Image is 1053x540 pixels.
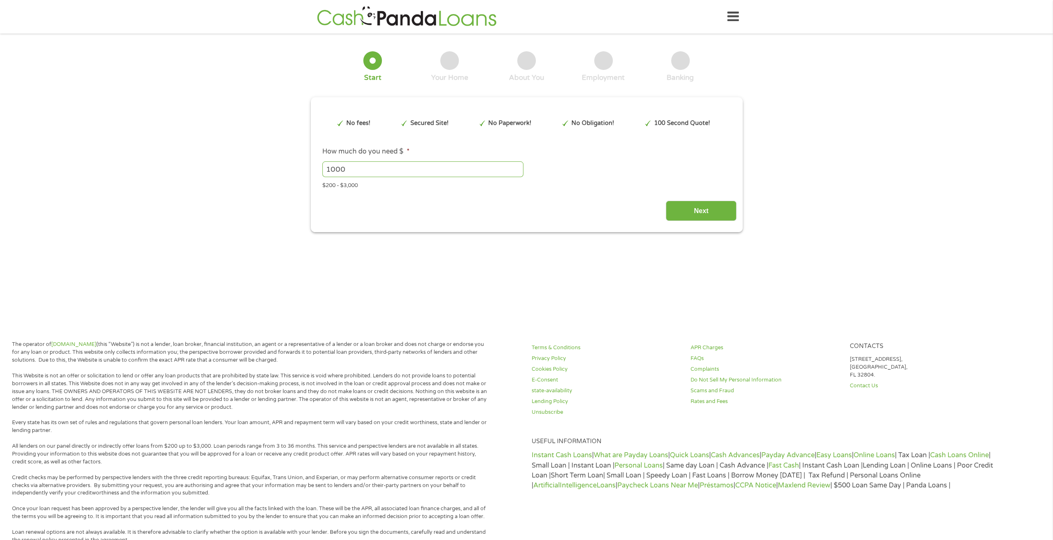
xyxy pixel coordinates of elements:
[532,408,681,416] a: Unsubscribe
[12,372,489,411] p: This Website is not an offer or solicitation to lend or offer any loan products that are prohibit...
[768,461,799,470] a: Fast Cash
[761,451,815,459] a: Payday Advance
[930,451,989,459] a: Cash Loans Online
[560,481,597,490] a: Intelligence
[12,474,489,497] p: Credit checks may be performed by perspective lenders with the three credit reporting bureaus: Eq...
[509,73,544,82] div: About You
[364,73,381,82] div: Start
[532,365,681,373] a: Cookies Policy
[854,451,895,459] a: Online Loans
[691,398,840,406] a: Rates and Fees
[12,442,489,466] p: All lenders on our panel directly or indirectly offer loans from $200 up to $3,000. Loan periods ...
[532,355,681,362] a: Privacy Policy
[850,355,999,379] p: [STREET_ADDRESS], [GEOGRAPHIC_DATA], FL 32804.
[597,481,616,490] a: Loans
[346,119,370,128] p: No fees!
[735,481,776,490] a: CCPA Notice
[594,451,668,459] a: What are Payday Loans
[614,461,663,470] a: Personal Loans
[322,147,409,156] label: How much do you need $
[691,376,840,384] a: Do Not Sell My Personal Information
[12,505,489,521] p: Once your loan request has been approved by a perspective lender, the lender will give you all th...
[322,179,730,190] div: $200 - $3,000
[654,119,710,128] p: 100 Second Quote!
[532,344,681,352] a: Terms & Conditions
[532,438,999,446] h4: Useful Information
[431,73,468,82] div: Your Home
[532,398,681,406] a: Lending Policy
[778,481,830,490] a: Maxlend Review
[51,341,96,348] a: [DOMAIN_NAME]
[691,365,840,373] a: Complaints
[410,119,448,128] p: Secured Site!
[533,481,560,490] a: Artificial
[582,73,625,82] div: Employment
[12,419,489,434] p: Every state has its own set of rules and regulations that govern personal loan lenders. Your loan...
[314,5,499,29] img: GetLoanNow Logo
[700,481,734,490] a: Préstamos
[691,387,840,395] a: Scams and Fraud
[488,119,531,128] p: No Paperwork!
[532,376,681,384] a: E-Consent
[670,451,709,459] a: Quick Loans
[666,201,736,221] input: Next
[850,382,999,390] a: Contact Us
[667,73,694,82] div: Banking
[532,451,592,459] a: Instant Cash Loans
[711,451,760,459] a: Cash Advances
[691,355,840,362] a: FAQs
[816,451,852,459] a: Easy Loans
[617,481,698,490] a: Paycheck Loans Near Me
[532,387,681,395] a: state-availability
[691,344,840,352] a: APR Charges
[12,341,489,364] p: The operator of (this “Website”) is not a lender, loan broker, financial institution, an agent or...
[571,119,614,128] p: No Obligation!
[850,343,999,350] h4: Contacts
[532,450,999,490] p: | | | | | | | Tax Loan | | Small Loan | Instant Loan | | Same day Loan | Cash Advance | | Instant...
